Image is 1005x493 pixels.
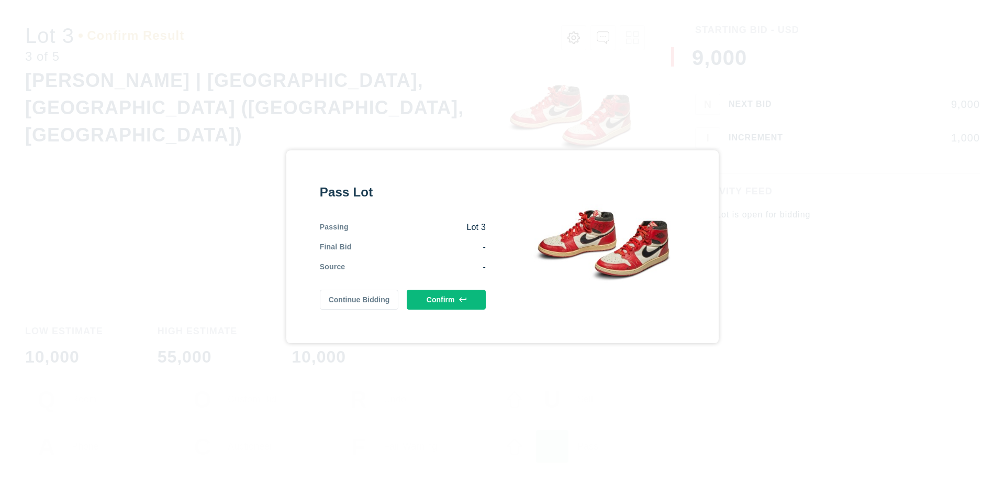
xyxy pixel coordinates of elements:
[320,261,345,273] div: Source
[349,222,486,233] div: Lot 3
[352,242,486,253] div: -
[407,290,486,310] button: Confirm
[320,184,486,201] div: Pass Lot
[320,222,349,233] div: Passing
[320,242,352,253] div: Final Bid
[320,290,399,310] button: Continue Bidding
[345,261,486,273] div: -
